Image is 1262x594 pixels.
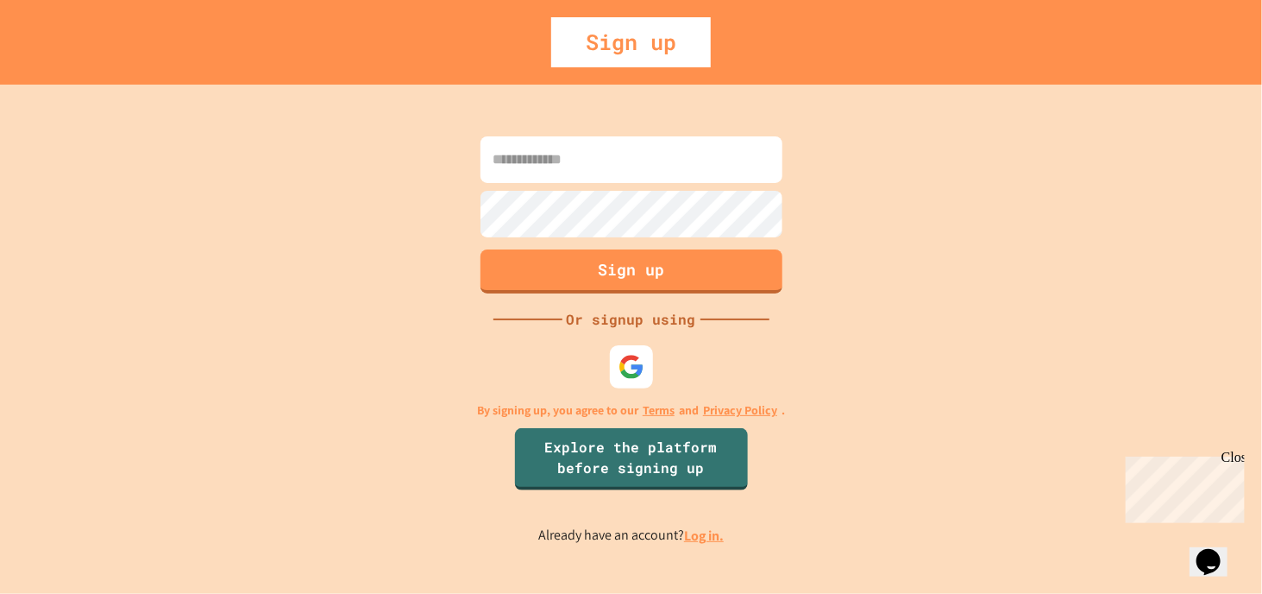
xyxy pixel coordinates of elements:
a: Explore the platform before signing up [515,428,748,490]
img: google-icon.svg [618,354,644,380]
div: Sign up [551,17,711,67]
a: Log in. [684,527,724,545]
iframe: chat widget [1119,450,1245,523]
div: Or signup using [562,309,700,330]
iframe: chat widget [1190,525,1245,577]
button: Sign up [480,250,782,294]
a: Privacy Policy [703,401,777,420]
div: Chat with us now!Close [7,7,119,110]
a: Terms [643,401,675,420]
p: Already have an account? [538,525,724,547]
p: By signing up, you agree to our and . [477,401,785,420]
